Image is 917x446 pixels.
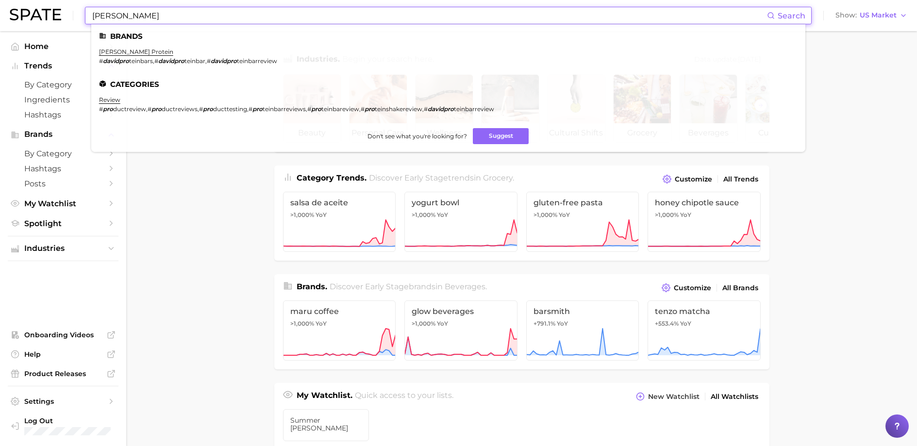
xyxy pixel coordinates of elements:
span: yogurt bowl [412,198,510,207]
li: Brands [99,32,798,40]
span: # [361,105,365,113]
span: >1,000% [290,211,314,218]
span: glow beverages [412,307,510,316]
span: Customize [675,175,712,183]
em: pro [203,105,213,113]
span: US Market [860,13,897,18]
span: salsa de aceite [290,198,389,207]
img: SPATE [10,9,61,20]
span: grocery [483,173,513,182]
span: # [249,105,252,113]
span: Spotlight [24,219,102,228]
a: Log out. Currently logged in with e-mail chelsea@spate.nyc. [8,413,118,438]
span: teinbareview [321,105,359,113]
span: ductreviews [162,105,198,113]
span: # [424,105,428,113]
span: Brands . [297,282,327,291]
button: Industries [8,241,118,256]
div: , , [99,57,277,65]
a: gluten-free pasta>1,000% YoY [526,192,639,252]
span: Ingredients [24,95,102,104]
span: >1,000% [534,211,557,218]
em: davidpro [158,57,184,65]
span: # [307,105,311,113]
span: Industries [24,244,102,253]
a: by Category [8,77,118,92]
input: Search here for a brand, industry, or ingredient [91,7,767,24]
span: Search [778,11,805,20]
a: All Brands [720,281,761,295]
em: pro [365,105,375,113]
span: Product Releases [24,369,102,378]
span: >1,000% [655,211,679,218]
span: Home [24,42,102,51]
span: # [99,105,103,113]
span: YoY [316,320,327,328]
span: Discover Early Stage trends in . [369,173,514,182]
span: tenzo matcha [655,307,753,316]
a: Onboarding Videos [8,328,118,342]
button: ShowUS Market [833,9,910,22]
a: honey chipotle sauce>1,000% YoY [648,192,761,252]
a: Spotlight [8,216,118,231]
span: teinshakereview [375,105,422,113]
span: YoY [437,211,448,219]
span: My Watchlist [24,199,102,208]
span: # [99,57,103,65]
span: teinbarreviews [263,105,306,113]
a: [PERSON_NAME] protein [99,48,173,55]
span: Don't see what you're looking for? [367,132,467,140]
em: davidpro [103,57,129,65]
li: Categories [99,80,798,88]
button: Trends [8,59,118,73]
h2: Quick access to your lists. [355,390,453,403]
span: # [154,57,158,65]
a: yogurt bowl>1,000% YoY [404,192,517,252]
span: All Brands [722,284,758,292]
span: +791.1% [534,320,555,327]
span: New Watchlist [648,393,700,401]
span: Settings [24,397,102,406]
a: tenzo matcha+553.4% YoY [648,300,761,361]
a: Home [8,39,118,54]
a: Ingredients [8,92,118,107]
a: Product Releases [8,366,118,381]
h1: My Watchlist. [297,390,352,403]
a: glow beverages>1,000% YoY [404,300,517,361]
span: All Watchlists [711,393,758,401]
span: Onboarding Videos [24,330,102,339]
span: # [199,105,203,113]
span: Trends [24,62,102,70]
span: >1,000% [412,320,435,327]
a: maru coffee>1,000% YoY [283,300,396,361]
span: teinbars [129,57,153,65]
button: Brands [8,127,118,142]
span: YoY [557,320,568,328]
span: YoY [437,320,448,328]
span: Posts [24,179,102,188]
span: +553.4% [655,320,679,327]
em: davidpro [428,105,454,113]
a: My Watchlist [8,196,118,211]
span: Hashtags [24,164,102,173]
span: # [207,57,211,65]
span: ductreview [113,105,146,113]
span: barsmith [534,307,632,316]
em: pro [151,105,162,113]
a: Hashtags [8,107,118,122]
button: New Watchlist [634,390,701,403]
a: Help [8,347,118,362]
span: Customize [674,284,711,292]
div: , , , , , , [99,105,494,113]
span: Brands [24,130,102,139]
button: Customize [660,172,714,186]
span: teinbarreview [454,105,494,113]
em: pro [103,105,113,113]
span: Hashtags [24,110,102,119]
span: >1,000% [290,320,314,327]
a: barsmith+791.1% YoY [526,300,639,361]
span: Discover Early Stage brands in . [330,282,487,291]
span: beverages [445,282,485,291]
span: maru coffee [290,307,389,316]
a: All Trends [721,173,761,186]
